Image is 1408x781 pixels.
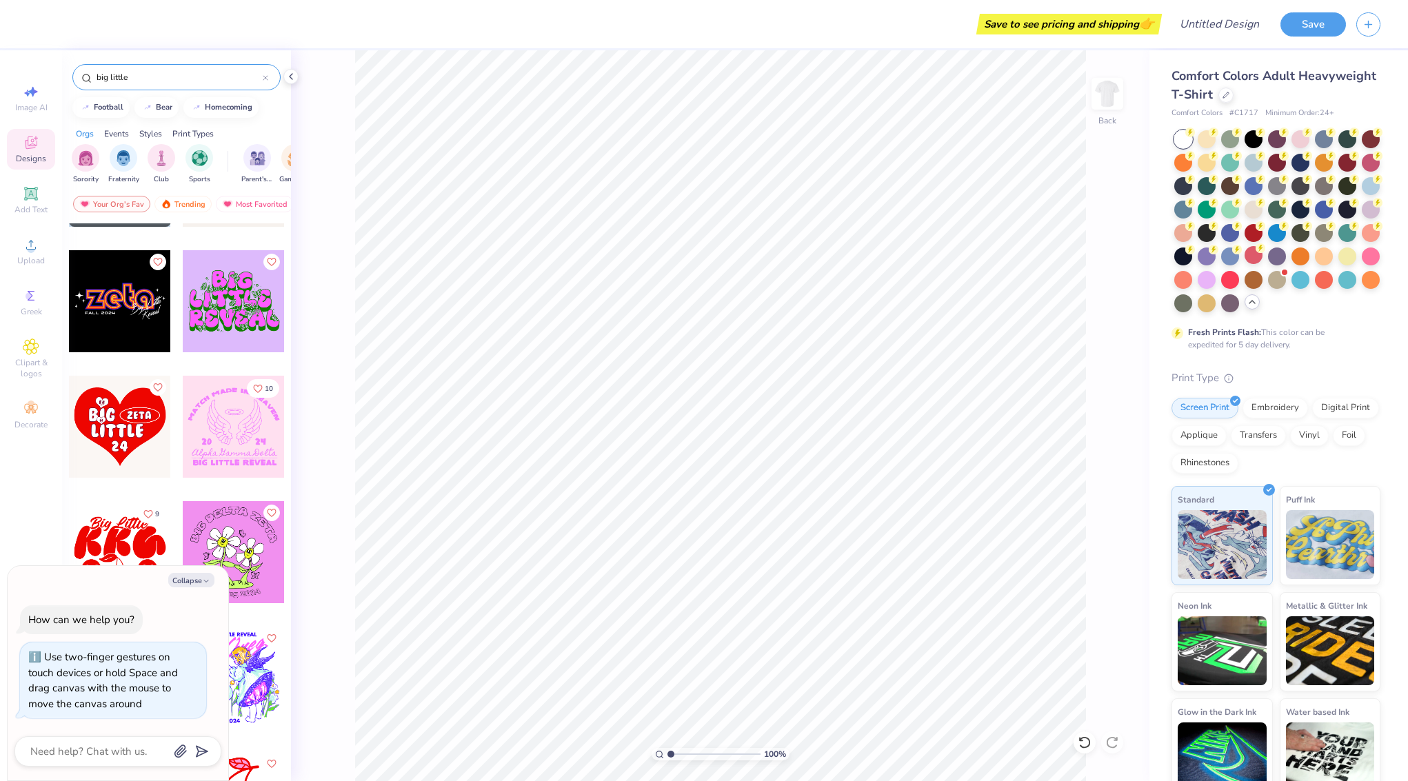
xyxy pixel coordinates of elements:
[1286,704,1349,719] span: Water based Ink
[150,379,166,396] button: Like
[1178,616,1267,685] img: Neon Ink
[72,144,99,185] div: filter for Sorority
[1178,492,1214,507] span: Standard
[241,174,273,185] span: Parent's Weekend
[192,150,208,166] img: Sports Image
[1333,425,1365,446] div: Foil
[1098,114,1116,127] div: Back
[28,613,134,627] div: How can we help you?
[148,144,175,185] div: filter for Club
[279,144,311,185] div: filter for Game Day
[1188,326,1358,351] div: This color can be expedited for 5 day delivery.
[1171,453,1238,474] div: Rhinestones
[80,103,91,112] img: trend_line.gif
[1139,15,1154,32] span: 👉
[1265,108,1334,119] span: Minimum Order: 24 +
[1286,616,1375,685] img: Metallic & Glitter Ink
[168,573,214,587] button: Collapse
[156,103,172,111] div: bear
[172,128,214,140] div: Print Types
[263,755,280,772] button: Like
[1169,10,1270,38] input: Untitled Design
[161,199,172,209] img: trending.gif
[14,419,48,430] span: Decorate
[28,650,178,711] div: Use two-finger gestures on touch devices or hold Space and drag canvas with the mouse to move the...
[73,174,99,185] span: Sorority
[250,150,265,166] img: Parent's Weekend Image
[263,254,280,270] button: Like
[14,204,48,215] span: Add Text
[72,97,130,118] button: football
[1188,327,1261,338] strong: Fresh Prints Flash:
[764,748,786,760] span: 100 %
[15,102,48,113] span: Image AI
[1178,598,1211,613] span: Neon Ink
[222,199,233,209] img: most_fav.gif
[1280,12,1346,37] button: Save
[185,144,213,185] div: filter for Sports
[189,174,210,185] span: Sports
[1231,425,1286,446] div: Transfers
[1229,108,1258,119] span: # C1717
[205,103,252,111] div: homecoming
[76,128,94,140] div: Orgs
[1312,398,1379,418] div: Digital Print
[72,144,99,185] button: filter button
[1171,370,1380,386] div: Print Type
[279,144,311,185] button: filter button
[263,630,280,647] button: Like
[154,174,169,185] span: Club
[1178,704,1256,719] span: Glow in the Dark Ink
[104,128,129,140] div: Events
[247,379,279,398] button: Like
[185,144,213,185] button: filter button
[1094,80,1121,108] img: Back
[148,144,175,185] button: filter button
[155,511,159,518] span: 9
[154,150,169,166] img: Club Image
[1243,398,1308,418] div: Embroidery
[79,199,90,209] img: most_fav.gif
[980,14,1158,34] div: Save to see pricing and shipping
[21,306,42,317] span: Greek
[95,70,263,84] input: Try "Alpha"
[154,196,212,212] div: Trending
[1178,510,1267,579] img: Standard
[288,150,303,166] img: Game Day Image
[7,357,55,379] span: Clipart & logos
[17,255,45,266] span: Upload
[73,196,150,212] div: Your Org's Fav
[150,254,166,270] button: Like
[108,174,139,185] span: Fraternity
[1286,510,1375,579] img: Puff Ink
[134,97,179,118] button: bear
[1286,598,1367,613] span: Metallic & Glitter Ink
[263,505,280,521] button: Like
[78,150,94,166] img: Sorority Image
[108,144,139,185] div: filter for Fraternity
[279,174,311,185] span: Game Day
[1286,492,1315,507] span: Puff Ink
[241,144,273,185] div: filter for Parent's Weekend
[183,97,259,118] button: homecoming
[1290,425,1329,446] div: Vinyl
[1171,425,1227,446] div: Applique
[241,144,273,185] button: filter button
[191,103,202,112] img: trend_line.gif
[1171,68,1376,103] span: Comfort Colors Adult Heavyweight T-Shirt
[1171,108,1223,119] span: Comfort Colors
[116,150,131,166] img: Fraternity Image
[137,505,165,523] button: Like
[139,128,162,140] div: Styles
[94,103,123,111] div: football
[108,144,139,185] button: filter button
[142,103,153,112] img: trend_line.gif
[16,153,46,164] span: Designs
[265,385,273,392] span: 10
[1171,398,1238,418] div: Screen Print
[216,196,294,212] div: Most Favorited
